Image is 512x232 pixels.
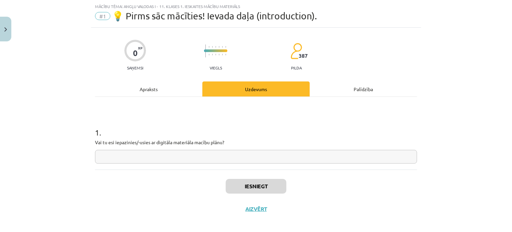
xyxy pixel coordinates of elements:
[210,65,222,70] p: Viegls
[222,54,223,55] img: icon-short-line-57e1e144782c952c97e751825c79c345078a6d821885a25fce030b3d8c18986b.svg
[112,10,317,21] span: 💡 Pirms sāc mācīties! Ievada daļa (introduction).
[225,54,226,55] img: icon-short-line-57e1e144782c952c97e751825c79c345078a6d821885a25fce030b3d8c18986b.svg
[95,139,417,146] p: Vai tu esi iepazinies/-usies ar digitāla materiāla macību plānu?
[226,179,286,194] button: Iesniegt
[215,54,216,55] img: icon-short-line-57e1e144782c952c97e751825c79c345078a6d821885a25fce030b3d8c18986b.svg
[222,46,223,48] img: icon-short-line-57e1e144782c952c97e751825c79c345078a6d821885a25fce030b3d8c18986b.svg
[95,4,417,9] div: Mācību tēma: Angļu valodas i - 11. klases 1. ieskaites mācību materiāls
[124,65,146,70] p: Saņemsi
[212,46,213,48] img: icon-short-line-57e1e144782c952c97e751825c79c345078a6d821885a25fce030b3d8c18986b.svg
[95,81,202,96] div: Apraksts
[243,206,269,212] button: Aizvērt
[212,54,213,55] img: icon-short-line-57e1e144782c952c97e751825c79c345078a6d821885a25fce030b3d8c18986b.svg
[291,65,302,70] p: pilda
[202,81,310,96] div: Uzdevums
[95,12,110,20] span: #1
[310,81,417,96] div: Palīdzība
[215,46,216,48] img: icon-short-line-57e1e144782c952c97e751825c79c345078a6d821885a25fce030b3d8c18986b.svg
[205,44,206,57] img: icon-long-line-d9ea69661e0d244f92f715978eff75569469978d946b2353a9bb055b3ed8787d.svg
[95,116,417,137] h1: 1 .
[4,27,7,32] img: icon-close-lesson-0947bae3869378f0d4975bcd49f059093ad1ed9edebbc8119c70593378902aed.svg
[133,48,138,58] div: 0
[290,43,302,59] img: students-c634bb4e5e11cddfef0936a35e636f08e4e9abd3cc4e673bd6f9a4125e45ecb1.svg
[299,53,308,59] span: 387
[138,46,142,50] span: XP
[225,46,226,48] img: icon-short-line-57e1e144782c952c97e751825c79c345078a6d821885a25fce030b3d8c18986b.svg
